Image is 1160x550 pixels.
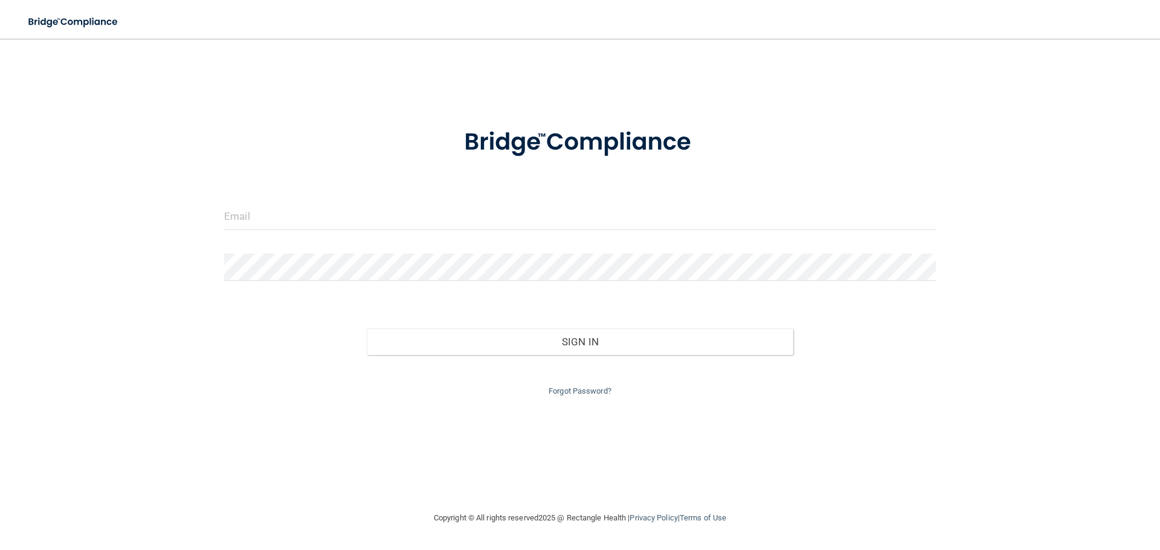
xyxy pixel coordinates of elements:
[630,513,677,522] a: Privacy Policy
[18,10,129,34] img: bridge_compliance_login_screen.278c3ca4.svg
[359,499,801,537] div: Copyright © All rights reserved 2025 @ Rectangle Health | |
[367,328,794,355] button: Sign In
[680,513,726,522] a: Terms of Use
[224,203,936,230] input: Email
[549,386,611,395] a: Forgot Password?
[439,111,721,174] img: bridge_compliance_login_screen.278c3ca4.svg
